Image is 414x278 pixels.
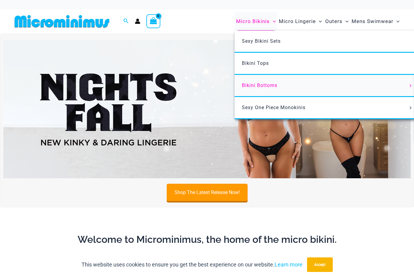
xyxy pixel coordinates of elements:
[307,257,333,272] button: Accept
[242,60,269,66] span: Bikini Tops
[352,14,393,29] span: Mens Swimwear
[3,40,411,179] img: Night's Fall Silver Leopard Pack
[123,18,129,25] a: Search icon link
[316,14,322,29] span: Menu Toggle
[82,260,302,269] p: This website uses cookies to ensure you get the best experience on our website.
[407,106,414,109] span: Menu Toggle
[234,11,402,32] nav: Site Navigation
[146,14,160,28] a: View Shopping Cart, empty
[275,261,302,268] a: Learn more
[277,12,323,31] a: Micro LingerieMenu ToggleMenu Toggle
[270,14,276,29] span: Menu Toggle
[350,12,401,31] a: Mens SwimwearMenu ToggleMenu Toggle
[324,12,350,31] a: OutersMenu ToggleMenu Toggle
[242,82,277,88] span: Bikini Bottoms
[342,14,349,29] span: Menu Toggle
[242,38,281,44] span: Sexy Bikini Sets
[17,233,397,246] h2: Welcome to Microminimus, the home of the micro bikini.
[407,84,414,87] span: Menu Toggle
[279,14,316,29] span: Micro Lingerie
[236,14,270,29] span: Micro Bikinis
[393,14,399,29] span: Menu Toggle
[325,14,342,29] span: Outers
[167,184,248,201] a: Shop The Latest Release Now!
[235,12,277,31] a: Micro BikinisMenu ToggleMenu Toggle
[12,15,112,28] img: MM SHOP LOGO FLAT
[135,18,140,24] a: Account icon link
[242,105,305,110] span: Sexy One Piece Monokinis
